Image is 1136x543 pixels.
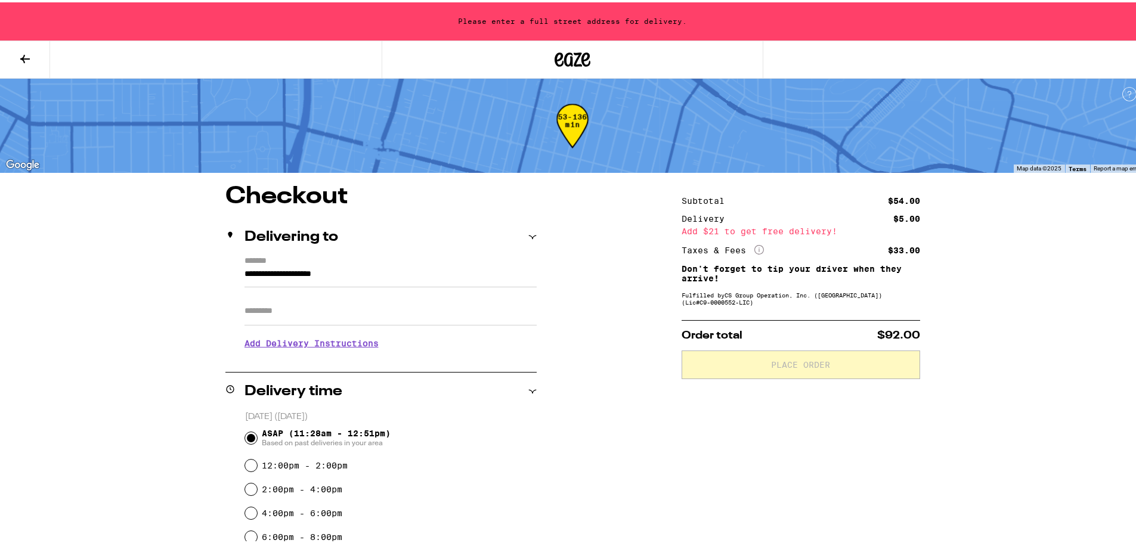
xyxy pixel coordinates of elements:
[682,289,920,303] div: Fulfilled by CS Group Operation, Inc. ([GEOGRAPHIC_DATA]) (Lic# C9-0000552-LIC )
[771,358,830,367] span: Place Order
[888,244,920,252] div: $33.00
[244,382,342,396] h2: Delivery time
[682,212,733,221] div: Delivery
[682,225,920,233] div: Add $21 to get free delivery!
[893,212,920,221] div: $5.00
[682,262,920,281] p: Don't forget to tip your driver when they arrive!
[888,194,920,203] div: $54.00
[262,458,348,468] label: 12:00pm - 2:00pm
[244,228,338,242] h2: Delivering to
[244,355,537,364] p: We'll contact you at [PHONE_NUMBER] when we arrive
[7,8,86,18] span: Hi. Need any help?
[262,506,342,516] label: 4:00pm - 6:00pm
[3,155,42,170] a: Open this area in Google Maps (opens a new window)
[262,530,342,539] label: 6:00pm - 8:00pm
[244,327,537,355] h3: Add Delivery Instructions
[3,155,42,170] img: Google
[1069,163,1087,170] a: Terms
[556,110,589,155] div: 53-136 min
[682,328,742,339] span: Order total
[1017,163,1061,169] span: Map data ©2025
[262,482,342,492] label: 2:00pm - 4:00pm
[262,436,391,445] span: Based on past deliveries in your area
[682,194,733,203] div: Subtotal
[682,348,920,377] button: Place Order
[682,243,764,253] div: Taxes & Fees
[225,182,537,206] h1: Checkout
[245,409,537,420] p: [DATE] ([DATE])
[262,426,391,445] span: ASAP (11:28am - 12:51pm)
[877,328,920,339] span: $92.00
